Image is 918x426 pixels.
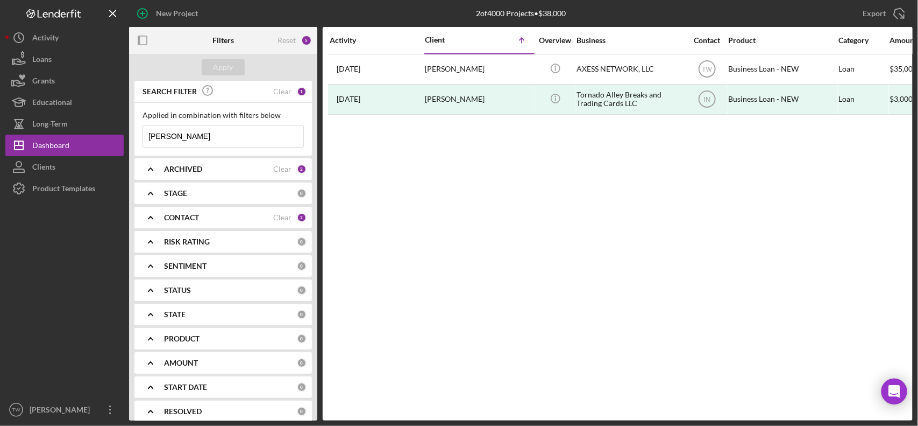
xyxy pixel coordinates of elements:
div: 0 [297,358,307,368]
div: 0 [297,261,307,271]
button: Dashboard [5,135,124,156]
button: Loans [5,48,124,70]
div: Activity [330,36,424,45]
text: IN [704,96,710,103]
div: Long-Term [32,113,68,137]
button: Educational [5,92,124,113]
div: Contact [687,36,727,45]
button: New Project [129,3,209,24]
div: 0 [297,188,307,198]
div: Loan [838,55,888,83]
div: 2 [297,213,307,222]
div: Educational [32,92,72,116]
div: Open Intercom Messenger [881,379,907,404]
div: Clear [273,87,291,96]
div: [PERSON_NAME] [425,85,532,114]
b: SENTIMENT [164,262,207,270]
b: STAGE [164,189,187,198]
b: RESOLVED [164,407,202,416]
div: [PERSON_NAME] [425,55,532,83]
div: 0 [297,237,307,247]
div: Business Loan - NEW [728,85,836,114]
div: Apply [214,59,233,75]
button: Product Templates [5,178,124,199]
div: 0 [297,334,307,344]
div: [PERSON_NAME] [27,399,97,423]
b: CONTACT [164,213,199,222]
button: Export [852,3,913,24]
div: Activity [32,27,59,51]
div: Reset [277,36,296,45]
b: ARCHIVED [164,165,202,173]
b: STATUS [164,286,191,295]
div: Dashboard [32,135,69,159]
button: Clients [5,156,124,178]
div: Tornado Alley Breaks and Trading Cards LLC [577,85,684,114]
div: 2 of 4000 Projects • $38,000 [476,9,566,18]
text: TW [702,66,712,73]
div: Business [577,36,684,45]
b: PRODUCT [164,334,200,343]
b: SEARCH FILTER [143,87,197,96]
div: Client [425,36,479,44]
div: Export [863,3,886,24]
div: New Project [156,3,198,24]
div: Category [838,36,888,45]
b: RISK RATING [164,238,210,246]
div: Loan [838,85,888,114]
div: Clear [273,213,291,222]
div: 0 [297,285,307,295]
div: Applied in combination with filters below [143,111,304,120]
div: AXESS NETWORK, LLC [577,55,684,83]
text: TW [12,407,21,413]
div: Clients [32,156,55,180]
b: START DATE [164,383,207,392]
button: TW[PERSON_NAME] [5,399,124,421]
div: 0 [297,310,307,319]
div: 0 [297,382,307,392]
div: Business Loan - NEW [728,55,836,83]
button: Grants [5,70,124,92]
div: Product Templates [32,178,95,202]
b: Filters [212,36,234,45]
time: 2025-08-11 16:39 [337,65,360,73]
b: STATE [164,310,186,319]
div: Loans [32,48,52,73]
time: 2024-08-12 22:13 [337,95,360,103]
div: Grants [32,70,55,94]
div: 0 [297,407,307,416]
div: Product [728,36,836,45]
button: Activity [5,27,124,48]
button: Apply [202,59,245,75]
div: 1 [297,87,307,96]
b: AMOUNT [164,359,198,367]
div: 2 [297,164,307,174]
div: Clear [273,165,291,173]
div: 5 [301,35,312,46]
div: Overview [535,36,575,45]
button: Long-Term [5,113,124,135]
